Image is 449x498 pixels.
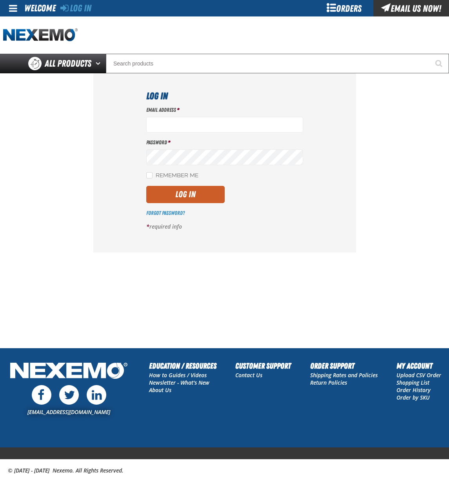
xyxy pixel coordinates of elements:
[149,371,207,379] a: How to Guides / Videos
[235,371,262,379] a: Contact Us
[146,106,303,114] label: Email Address
[149,379,209,386] a: Newsletter - What's New
[149,360,216,372] h2: Education / Resources
[396,371,441,379] a: Upload CSV Order
[93,54,106,73] button: Open All Products pages
[429,54,449,73] button: Start Searching
[310,379,347,386] a: Return Policies
[396,360,441,372] h2: My Account
[235,360,291,372] h2: Customer Support
[310,360,378,372] h2: Order Support
[146,210,185,216] a: Forgot Password?
[310,371,378,379] a: Shipping Rates and Policies
[27,408,110,416] a: [EMAIL_ADDRESS][DOMAIN_NAME]
[146,139,303,146] label: Password
[3,28,78,42] a: Home
[60,3,91,14] a: Log In
[146,172,153,178] input: Remember Me
[146,223,303,231] p: required info
[396,386,431,394] a: Order History
[146,89,303,103] h1: Log In
[396,394,430,401] a: Order by SKU
[396,379,429,386] a: Shopping List
[8,360,130,383] img: Nexemo Logo
[45,56,91,71] span: All Products
[146,172,198,180] label: Remember Me
[149,386,171,394] a: About Us
[3,28,78,42] img: Nexemo logo
[146,186,225,203] button: Log In
[106,54,449,73] input: Search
